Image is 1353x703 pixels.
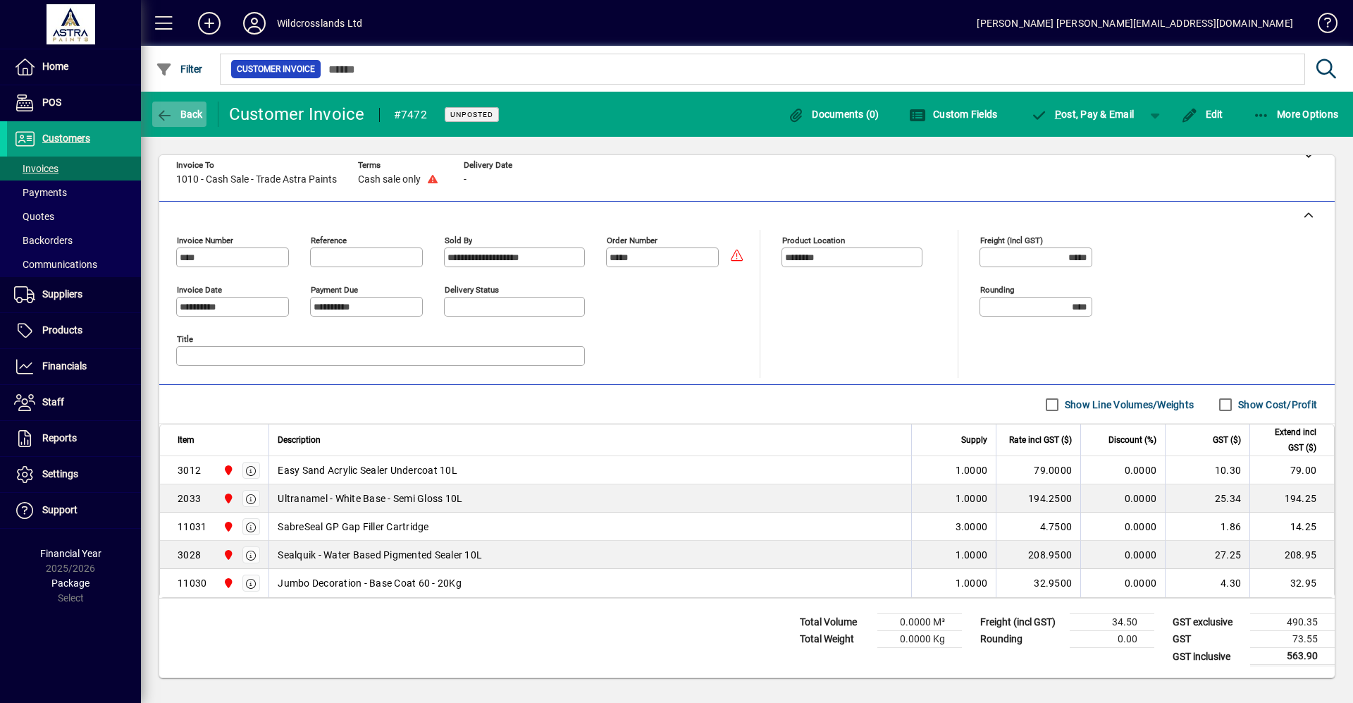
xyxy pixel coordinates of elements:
span: Onehunga [219,575,235,591]
div: #7472 [394,104,427,126]
td: Total Volume [793,614,877,631]
div: 194.2500 [1005,491,1072,506]
td: 34.50 [1070,614,1154,631]
span: Documents (0) [788,109,879,120]
td: 563.90 [1250,648,1335,666]
span: Home [42,61,68,72]
button: More Options [1249,102,1342,127]
a: Knowledge Base [1307,3,1335,49]
td: 25.34 [1165,484,1249,513]
a: POS [7,85,141,121]
td: 490.35 [1250,614,1335,631]
td: 0.0000 [1080,456,1165,484]
a: Reports [7,421,141,456]
span: Package [51,577,89,589]
div: 3028 [178,548,201,562]
span: Onehunga [219,547,235,563]
td: GST inclusive [1166,648,1250,666]
button: Add [187,11,232,36]
span: 1.0000 [956,576,988,590]
mat-label: Invoice number [177,236,233,245]
div: 208.9500 [1005,548,1072,562]
span: Jumbo Decoration - Base Coat 60 - 20Kg [278,576,462,590]
span: Ultranamel - White Base - Semi Gloss 10L [278,491,462,506]
span: 1010 - Cash Sale - Trade Astra Paints [176,174,337,185]
span: 1.0000 [956,491,988,506]
a: Staff [7,385,141,420]
button: Post, Pay & Email [1023,102,1141,127]
a: Backorders [7,228,141,252]
span: Back [156,109,203,120]
button: Back [152,102,206,127]
mat-label: Order number [607,236,657,245]
span: Customers [42,133,90,144]
td: Rounding [973,631,1070,648]
td: 0.00 [1070,631,1154,648]
a: Payments [7,181,141,204]
mat-label: Reference [311,236,347,245]
span: Edit [1181,109,1223,120]
td: 0.0000 [1080,513,1165,541]
span: Onehunga [219,491,235,506]
span: 1.0000 [956,463,988,477]
span: Quotes [14,211,54,222]
mat-label: Payment due [311,285,358,295]
span: Unposted [450,110,493,119]
mat-label: Delivery status [445,285,499,295]
mat-label: Product location [782,236,845,245]
td: 0.0000 Kg [877,631,962,648]
div: Customer Invoice [229,103,365,126]
span: Easy Sand Acrylic Sealer Undercoat 10L [278,463,457,477]
div: 3012 [178,463,201,477]
button: Documents (0) [784,102,883,127]
span: Settings [42,468,78,479]
td: 73.55 [1250,631,1335,648]
span: Onehunga [219,463,235,478]
span: Custom Fields [909,109,998,120]
span: GST ($) [1213,432,1241,448]
div: 11031 [178,520,206,534]
td: 32.95 [1249,569,1334,597]
a: Suppliers [7,277,141,312]
span: Payments [14,187,67,198]
span: 1.0000 [956,548,988,562]
mat-label: Sold by [445,236,472,245]
td: 194.25 [1249,484,1334,513]
div: 32.9500 [1005,576,1072,590]
div: [PERSON_NAME] [PERSON_NAME][EMAIL_ADDRESS][DOMAIN_NAME] [977,12,1293,35]
span: Customer Invoice [237,62,315,76]
td: 14.25 [1249,513,1334,541]
span: More Options [1253,109,1339,120]
span: POS [42,97,61,108]
a: Quotes [7,204,141,228]
span: Onehunga [219,519,235,534]
div: 2033 [178,491,201,506]
div: 79.0000 [1005,463,1072,477]
label: Show Line Volumes/Weights [1062,398,1194,412]
span: Filter [156,63,203,75]
td: 208.95 [1249,541,1334,569]
mat-label: Rounding [980,285,1014,295]
a: Communications [7,252,141,276]
div: 11030 [178,576,206,590]
span: Products [42,324,82,336]
a: Support [7,493,141,528]
td: 0.0000 [1080,484,1165,513]
td: 1.86 [1165,513,1249,541]
span: Item [178,432,194,448]
span: Sealquik - Water Based Pigmented Sealer 10L [278,548,482,562]
td: 0.0000 [1080,541,1165,569]
span: Suppliers [42,288,82,300]
button: Profile [232,11,277,36]
span: SabreSeal GP Gap Filler Cartridge [278,520,428,534]
span: Extend incl GST ($) [1259,424,1316,456]
span: Discount (%) [1108,432,1156,448]
div: 4.7500 [1005,520,1072,534]
td: 4.30 [1165,569,1249,597]
span: Description [278,432,321,448]
span: Invoices [14,163,58,174]
span: - [464,174,467,185]
mat-label: Title [177,334,193,344]
label: Show Cost/Profit [1235,398,1317,412]
td: 0.0000 M³ [877,614,962,631]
